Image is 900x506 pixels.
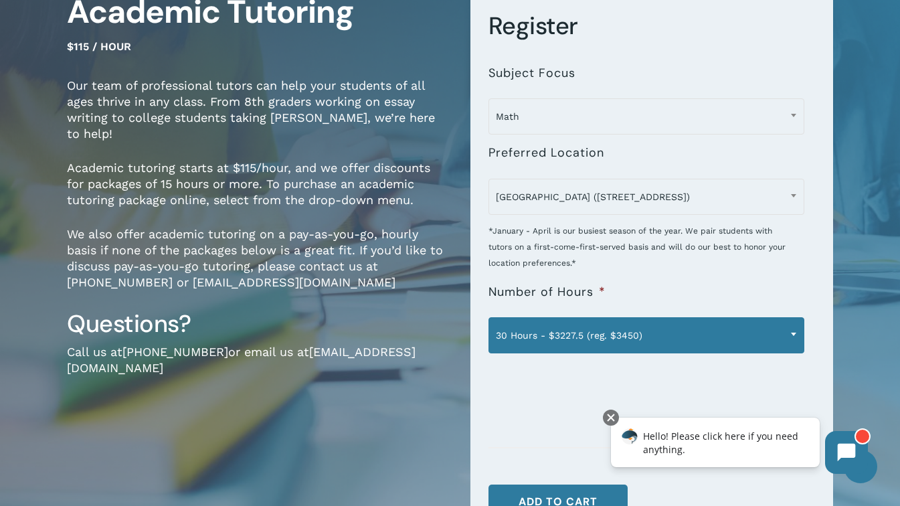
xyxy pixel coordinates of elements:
h3: Register [488,11,815,41]
span: Denver (1633 Fillmore St.) [488,179,804,215]
p: Our team of professional tutors can help your students of all ages thrive in any class. From 8th ... [67,78,450,160]
span: Math [488,98,804,135]
span: 30 Hours - $3227.5 (reg. $3450) [488,317,804,353]
span: Math [489,102,804,131]
div: *January - April is our busiest season of the year. We pair students with tutors on a first-come-... [488,212,804,271]
iframe: reCAPTCHA [488,356,692,408]
p: Call us at or email us at [67,344,450,394]
iframe: Chatbot [597,407,881,487]
span: $115 / hour [67,40,131,53]
label: Subject Focus [488,66,575,81]
a: [PHONE_NUMBER] [122,345,228,359]
h3: Questions? [67,309,450,339]
p: Academic tutoring starts at $115/hour, and we offer discounts for packages of 15 hours or more. T... [67,160,450,226]
span: Denver (1633 Fillmore St.) [489,183,804,211]
label: Preferred Location [488,145,604,161]
span: 30 Hours - $3227.5 (reg. $3450) [489,321,804,349]
p: We also offer academic tutoring on a pay-as-you-go, hourly basis if none of the packages below is... [67,226,450,309]
a: [EMAIL_ADDRESS][DOMAIN_NAME] [67,345,416,375]
label: Number of Hours [488,284,606,300]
